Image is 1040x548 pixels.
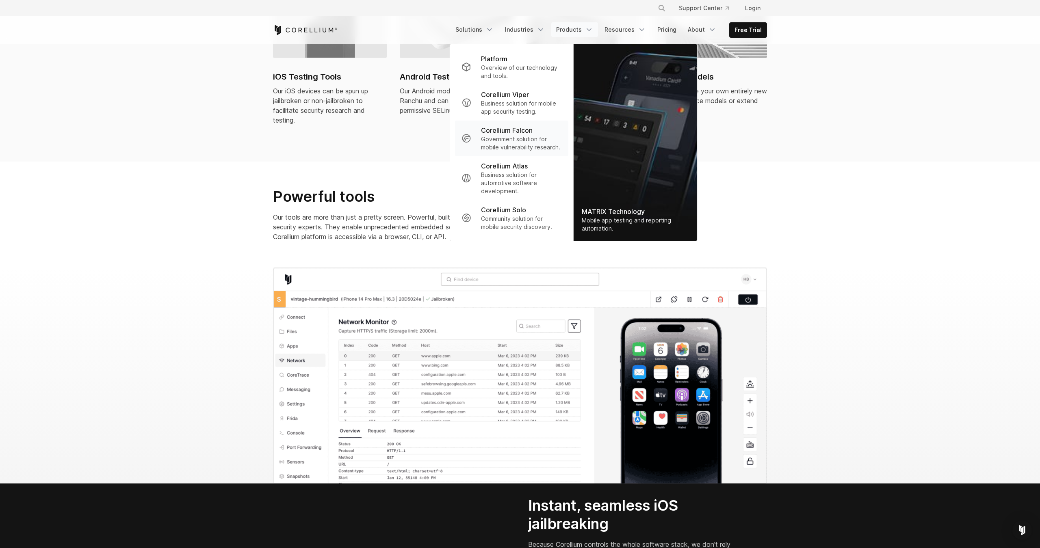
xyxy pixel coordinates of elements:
p: Business solution for automotive software development. [481,171,562,195]
h2: Powerful tools [273,188,598,206]
p: Corellium Atlas [481,161,528,171]
p: Community solution for mobile security discovery. [481,215,562,231]
div: Our iOS devices can be spun up jailbroken or non-jailbroken to facilitate security research and t... [273,86,387,125]
p: Business solution for mobile app security testing. [481,99,562,116]
a: Platform Overview of our technology and tools. [455,49,568,85]
h2: Android Testing Tools [400,71,513,83]
img: Screenshot of the Corellium virtual hardware platform; network monitor section [273,268,767,483]
a: Solutions [451,22,498,37]
div: Navigation Menu [451,22,767,38]
a: Resources [600,22,651,37]
div: Navigation Menu [648,1,767,15]
a: Corellium Falcon Government solution for mobile vulnerability research. [455,121,568,156]
div: MATRIX Technology [582,207,689,216]
div: Mobile app testing and reporting automation. [582,216,689,233]
a: Industries [500,22,550,37]
a: Login [739,1,767,15]
h2: Instant, seamless iOS jailbreaking [528,496,736,533]
p: Corellium Falcon [481,125,533,135]
a: About [683,22,721,37]
a: Free Trial [730,23,767,37]
p: Corellium Solo [481,205,526,215]
a: Corellium Viper Business solution for mobile app security testing. [455,85,568,121]
a: Corellium Home [273,25,338,35]
div: You can create your own entirely new hardware device models or extend existing ones. [653,86,767,115]
h2: iOS Testing Tools [273,71,387,83]
p: Platform [481,54,507,64]
h2: Custom Models [653,71,767,83]
a: MATRIX Technology Mobile app testing and reporting automation. [574,44,697,241]
a: Corellium Solo Community solution for mobile security discovery. [455,200,568,236]
button: Search [654,1,669,15]
img: Matrix_WebNav_1x [574,44,697,241]
a: Products [551,22,598,37]
p: Corellium Viper [481,90,529,99]
div: Open Intercom Messenger [1012,520,1032,540]
p: Our tools are more than just a pretty screen. Powerful, built-in tools are purpose-built by devel... [273,212,598,242]
a: Support Center [672,1,735,15]
p: Overview of our technology and tools. [481,64,562,80]
p: Government solution for mobile vulnerability research. [481,135,562,151]
div: Our Android models are based on Ranchu and can be rooted with permissive SELinux enforcement. [400,86,513,115]
a: Pricing [652,22,681,37]
a: Corellium Atlas Business solution for automotive software development. [455,156,568,200]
